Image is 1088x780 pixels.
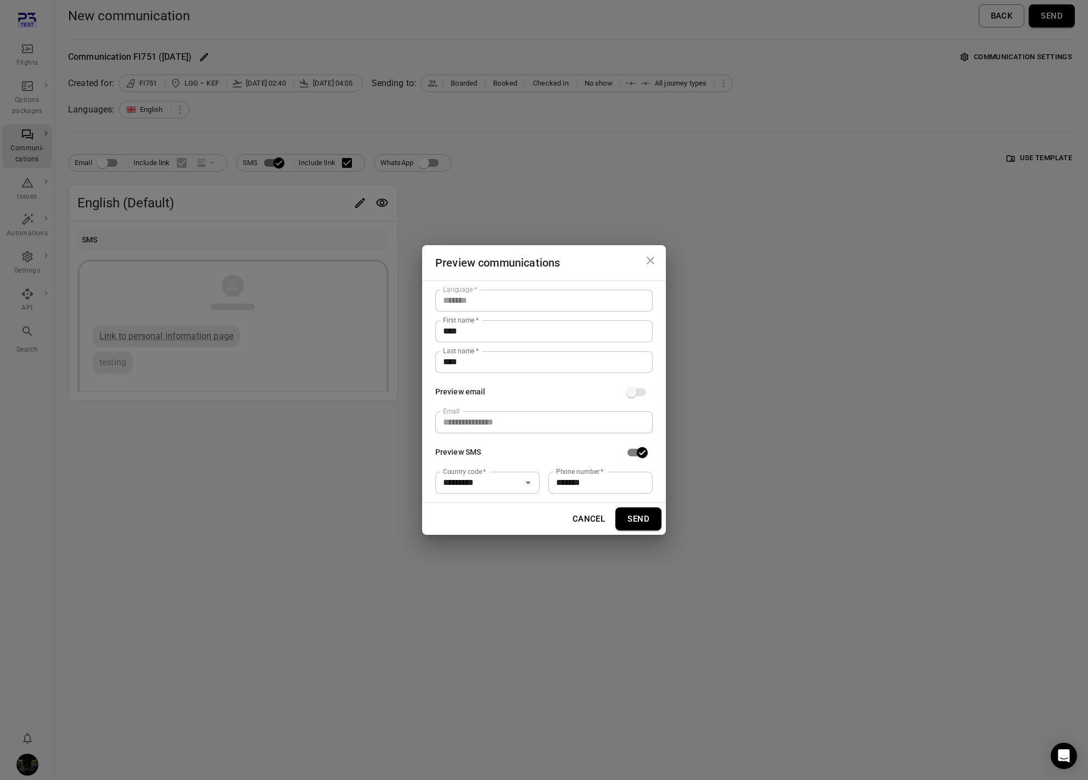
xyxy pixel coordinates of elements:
[443,346,479,355] label: Last name
[435,446,481,459] span: Preview SMS
[640,250,661,272] button: Close dialog
[1051,743,1077,769] div: Open Intercom Messenger
[435,386,485,398] span: Preview email
[443,285,477,294] label: Language
[567,507,612,530] button: Cancel
[443,315,479,325] label: First name
[556,467,603,476] label: Phone number
[422,245,666,280] h2: Preview communications
[520,475,536,490] button: Open
[615,507,661,530] button: Send
[443,406,460,416] label: Email
[621,382,653,403] span: Please enable communications via email to preview
[443,467,486,476] label: Country code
